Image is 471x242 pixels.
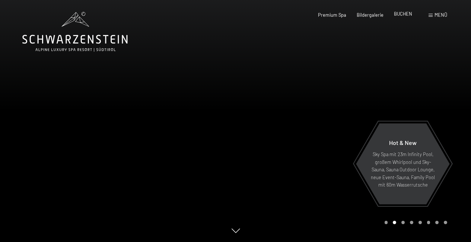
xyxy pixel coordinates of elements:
[385,221,388,224] div: Carousel Page 1
[394,11,412,17] a: BUCHEN
[357,12,384,18] a: Bildergalerie
[410,221,413,224] div: Carousel Page 4
[370,151,435,188] p: Sky Spa mit 23m Infinity Pool, großem Whirlpool und Sky-Sauna, Sauna Outdoor Lounge, neue Event-S...
[393,221,396,224] div: Carousel Page 2 (Current Slide)
[435,12,447,18] span: Menü
[435,221,439,224] div: Carousel Page 7
[356,123,450,205] a: Hot & New Sky Spa mit 23m Infinity Pool, großem Whirlpool und Sky-Sauna, Sauna Outdoor Lounge, ne...
[382,221,447,224] div: Carousel Pagination
[318,12,346,18] a: Premium Spa
[419,221,422,224] div: Carousel Page 5
[444,221,447,224] div: Carousel Page 8
[401,221,405,224] div: Carousel Page 3
[427,221,430,224] div: Carousel Page 6
[389,139,417,146] span: Hot & New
